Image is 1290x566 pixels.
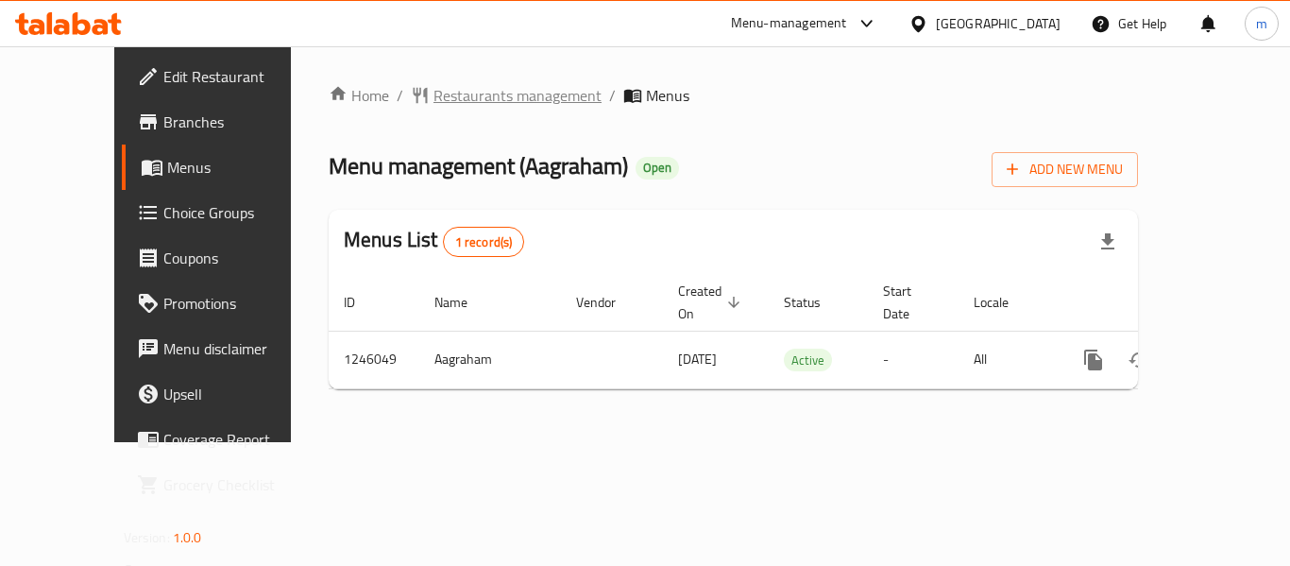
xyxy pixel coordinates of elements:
[329,274,1267,389] table: enhanced table
[163,65,314,88] span: Edit Restaurant
[936,13,1061,34] div: [GEOGRAPHIC_DATA]
[974,291,1033,314] span: Locale
[122,462,330,507] a: Grocery Checklist
[329,145,628,187] span: Menu management ( Aagraham )
[1085,219,1130,265] div: Export file
[419,331,561,388] td: Aagraham
[163,383,314,405] span: Upsell
[344,226,524,257] h2: Menus List
[443,227,525,257] div: Total records count
[122,190,330,235] a: Choice Groups
[124,525,170,550] span: Version:
[167,156,314,179] span: Menus
[1007,158,1123,181] span: Add New Menu
[1071,337,1116,383] button: more
[609,84,616,107] li: /
[329,331,419,388] td: 1246049
[784,350,832,371] span: Active
[122,281,330,326] a: Promotions
[344,291,380,314] span: ID
[163,428,314,451] span: Coverage Report
[434,291,492,314] span: Name
[1116,337,1162,383] button: Change Status
[784,291,845,314] span: Status
[576,291,640,314] span: Vendor
[173,525,202,550] span: 1.0.0
[636,157,679,180] div: Open
[678,347,717,371] span: [DATE]
[163,247,314,269] span: Coupons
[784,349,832,371] div: Active
[992,152,1138,187] button: Add New Menu
[1056,274,1267,332] th: Actions
[411,84,602,107] a: Restaurants management
[329,84,1138,107] nav: breadcrumb
[883,280,936,325] span: Start Date
[122,417,330,462] a: Coverage Report
[163,111,314,133] span: Branches
[433,84,602,107] span: Restaurants management
[163,337,314,360] span: Menu disclaimer
[397,84,403,107] li: /
[329,84,389,107] a: Home
[959,331,1056,388] td: All
[636,160,679,176] span: Open
[122,235,330,281] a: Coupons
[731,12,847,35] div: Menu-management
[122,326,330,371] a: Menu disclaimer
[122,371,330,417] a: Upsell
[646,84,689,107] span: Menus
[163,292,314,315] span: Promotions
[122,54,330,99] a: Edit Restaurant
[1256,13,1267,34] span: m
[122,99,330,145] a: Branches
[163,473,314,496] span: Grocery Checklist
[678,280,746,325] span: Created On
[163,201,314,224] span: Choice Groups
[444,233,524,251] span: 1 record(s)
[868,331,959,388] td: -
[122,145,330,190] a: Menus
